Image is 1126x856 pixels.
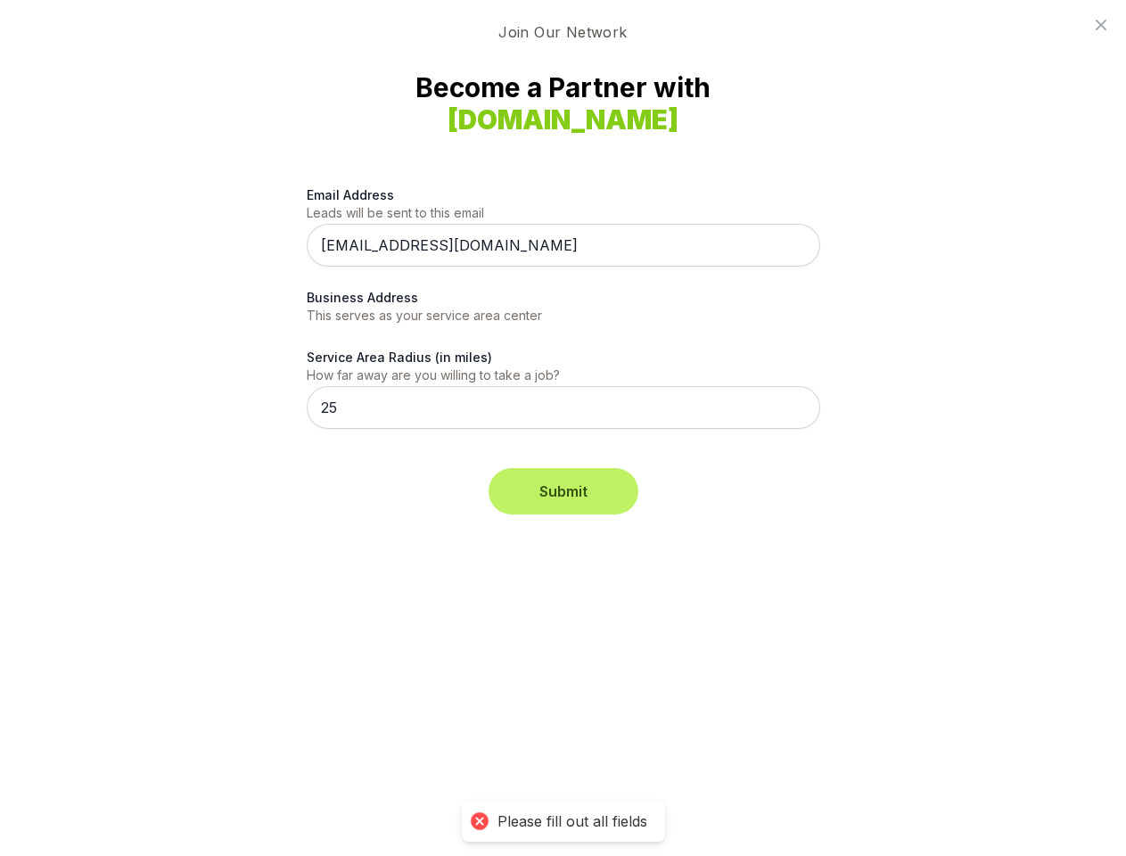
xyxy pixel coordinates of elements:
p: How far away are you willing to take a job? [307,366,820,384]
p: This serves as your service area center [307,307,820,325]
input: me@gmail.com [307,224,820,267]
label: Business Address [307,288,820,307]
strong: Become a Partner with [335,71,792,136]
span: Join Our Network [484,21,641,43]
label: Email Address [307,185,820,204]
label: Service Area Radius (in miles) [307,348,820,366]
p: Leads will be sent to this email [307,204,820,222]
div: Please fill out all fields [497,812,647,831]
strong: [DOMAIN_NAME] [448,103,678,136]
button: Submit [492,472,635,511]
